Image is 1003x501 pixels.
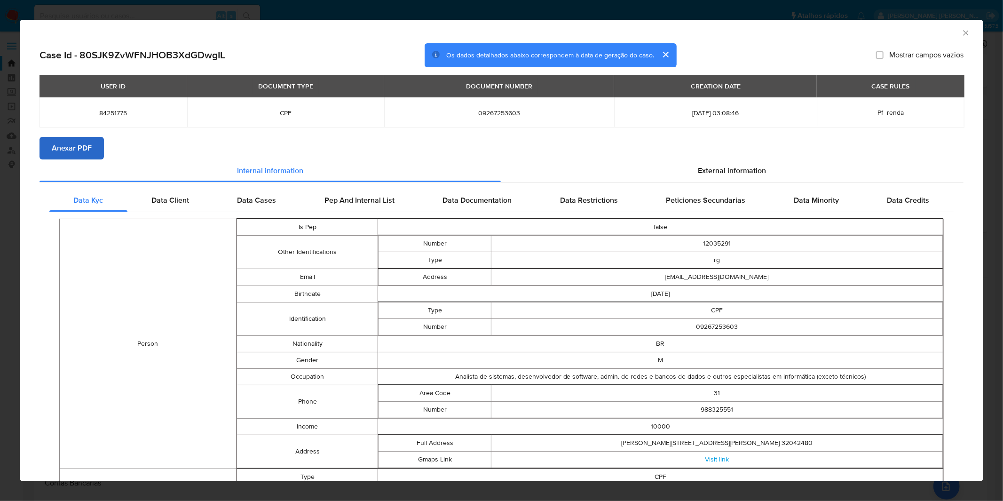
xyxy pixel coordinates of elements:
[866,78,916,94] div: CASE RULES
[378,335,943,352] td: BR
[73,195,103,206] span: Data Kyc
[889,50,964,60] span: Mostrar campos vazios
[379,435,491,451] td: Full Address
[95,78,131,94] div: USER ID
[237,335,378,352] td: Nationality
[237,219,378,235] td: Is Pep
[379,385,491,401] td: Area Code
[685,78,746,94] div: CREATION DATE
[395,109,603,117] span: 09267253603
[39,49,225,61] h2: Case Id - 80SJK9ZvWFNJHOB3XdGDwgIL
[378,469,943,485] td: CPF
[887,195,930,206] span: Data Credits
[237,286,378,302] td: Birthdate
[237,195,276,206] span: Data Cases
[491,435,943,451] td: [PERSON_NAME][STREET_ADDRESS][PERSON_NAME] 32042480
[237,269,378,286] td: Email
[378,368,943,385] td: Analista de sistemas, desenvolvedor de software, admin. de redes e bancos de dados e outros espec...
[876,51,884,59] input: Mostrar campos vazios
[379,451,491,468] td: Gmaps Link
[378,286,943,302] td: [DATE]
[379,269,491,285] td: Address
[378,418,943,435] td: 10000
[625,109,806,117] span: [DATE] 03:08:46
[378,219,943,235] td: false
[491,302,943,318] td: CPF
[794,195,839,206] span: Data Minority
[491,401,943,418] td: 988325551
[698,165,766,176] span: External information
[237,418,378,435] td: Income
[491,252,943,268] td: rg
[237,368,378,385] td: Occupation
[460,78,538,94] div: DOCUMENT NUMBER
[39,159,964,182] div: Detailed info
[654,43,677,66] button: cerrar
[237,352,378,368] td: Gender
[253,78,319,94] div: DOCUMENT TYPE
[237,165,303,176] span: Internal information
[443,195,512,206] span: Data Documentation
[52,138,92,159] span: Anexar PDF
[237,302,378,335] td: Identification
[961,28,970,37] button: Fechar a janela
[237,435,378,468] td: Address
[324,195,395,206] span: Pep And Internal List
[491,269,943,285] td: [EMAIL_ADDRESS][DOMAIN_NAME]
[198,109,373,117] span: CPF
[877,108,904,117] span: Pf_renda
[491,385,943,401] td: 31
[20,20,983,481] div: closure-recommendation-modal
[60,219,237,469] td: Person
[379,235,491,252] td: Number
[39,137,104,159] button: Anexar PDF
[237,235,378,269] td: Other Identifications
[491,318,943,335] td: 09267253603
[379,318,491,335] td: Number
[491,235,943,252] td: 12035291
[560,195,618,206] span: Data Restrictions
[237,385,378,418] td: Phone
[379,302,491,318] td: Type
[446,50,654,60] span: Os dados detalhados abaixo correspondem à data de geração do caso.
[666,195,746,206] span: Peticiones Secundarias
[237,469,378,485] td: Type
[705,454,729,464] a: Visit link
[151,195,189,206] span: Data Client
[49,189,954,212] div: Detailed internal info
[379,252,491,268] td: Type
[51,109,176,117] span: 84251775
[379,401,491,418] td: Number
[378,352,943,368] td: M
